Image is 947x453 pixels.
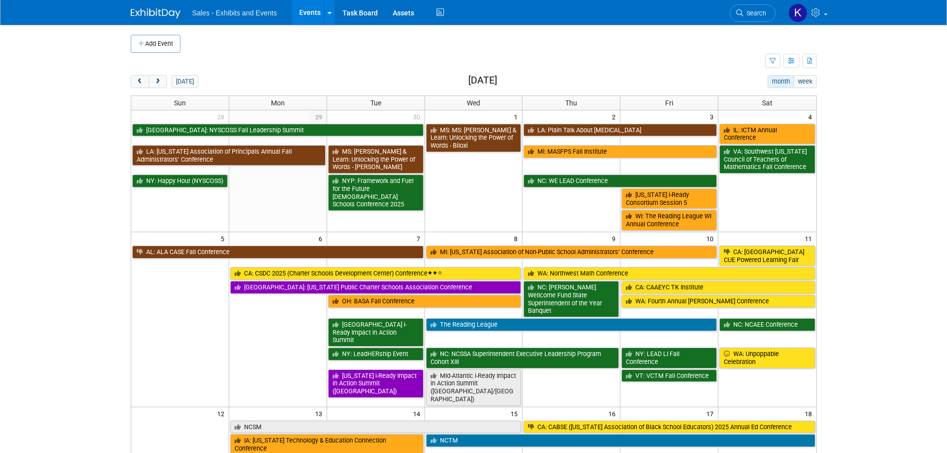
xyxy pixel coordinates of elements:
[174,99,186,107] span: Sun
[328,145,424,174] a: MS: [PERSON_NAME] & Learn: Unlocking the Power of Words - [PERSON_NAME]
[743,9,766,17] span: Search
[768,75,794,88] button: month
[426,124,521,152] a: MS: MS: [PERSON_NAME] & Learn: Unlocking the Power of Words - Biloxi
[310,110,327,123] span: 29
[621,295,815,308] a: WA: Fourth Annual [PERSON_NAME] Conference
[705,232,718,245] span: 10
[149,75,167,88] button: next
[523,281,619,317] a: NC: [PERSON_NAME] Wellcome Fund State Superintendent of the Year Banquet
[328,175,424,211] a: NYP: Framework and Fuel for the Future [DEMOGRAPHIC_DATA] Schools Conference 2025
[709,110,718,123] span: 3
[328,318,424,347] a: [GEOGRAPHIC_DATA] i-Ready Impact in Action Summit
[730,4,775,22] a: Search
[314,407,327,420] span: 13
[132,246,424,259] a: AL: ALA CASE Fall Conference
[426,318,717,331] a: The Reading League
[719,318,815,331] a: NC: NCAEE Conference
[412,110,425,123] span: 30
[426,246,717,259] a: MI: [US_STATE] Association of Non-Public School Administrators’ Conference
[762,99,773,107] span: Sat
[467,99,480,107] span: Wed
[621,210,717,230] a: WI: The Reading League WI Annual Conference
[328,348,424,361] a: NY: LeadHERship Event
[192,9,277,17] span: Sales - Exhibits and Events
[328,295,521,308] a: OH: BASA Fall Conference
[230,281,521,294] a: [GEOGRAPHIC_DATA]: [US_STATE] Public Charter Schools Association Conference
[370,99,381,107] span: Tue
[523,145,717,158] a: MI: MASFPS Fall Institute
[513,110,522,123] span: 1
[426,348,619,368] a: NC: NCSSA Superintendent Executive Leadership Program Cohort XIII
[611,110,620,123] span: 2
[788,3,807,22] img: Kara Haven
[216,407,229,420] span: 12
[328,369,424,398] a: [US_STATE] i-Ready Impact in Action Summit ([GEOGRAPHIC_DATA])
[523,124,717,137] a: LA: Plain Talk About [MEDICAL_DATA]
[719,246,815,266] a: CA: [GEOGRAPHIC_DATA] CUE Powered Learning Fair
[220,232,229,245] span: 5
[621,369,717,382] a: VT: VCTM Fall Conference
[523,267,815,280] a: WA: Northwest Math Conference
[804,407,816,420] span: 18
[318,232,327,245] span: 6
[510,407,522,420] span: 15
[665,99,673,107] span: Fri
[621,188,717,209] a: [US_STATE] i-Ready Consortium Session 5
[807,110,816,123] span: 4
[565,99,577,107] span: Thu
[804,232,816,245] span: 11
[132,145,326,166] a: LA: [US_STATE] Association of Principals Annual Fall Administrators’ Conference
[131,8,180,18] img: ExhibitDay
[271,99,285,107] span: Mon
[621,348,717,368] a: NY: LEAD LI Fall Conference
[513,232,522,245] span: 8
[523,421,815,434] a: CA: CABSE ([US_STATE] Association of Black School Educators) 2025 Annual Ed Conference
[793,75,816,88] button: week
[719,145,815,174] a: VA: Southwest [US_STATE] Council of Teachers of Mathematics Fall Conference
[416,232,425,245] span: 7
[230,421,521,434] a: NCSM
[131,35,180,53] button: Add Event
[523,175,717,187] a: NC: WE LEAD Conference
[468,75,497,86] h2: [DATE]
[607,407,620,420] span: 16
[705,407,718,420] span: 17
[412,407,425,420] span: 14
[132,124,424,137] a: [GEOGRAPHIC_DATA]: NYSCOSS Fall Leadership Summit
[719,124,815,144] a: IL: ICTM Annual Conference
[230,267,521,280] a: CA: CSDC 2025 (Charter Schools Development Center) Conference
[172,75,198,88] button: [DATE]
[621,281,815,294] a: CA: CAAEYC TK Institute
[426,434,815,447] a: NCTM
[719,348,815,368] a: WA: Unpoppable Celebration
[611,232,620,245] span: 9
[216,110,229,123] span: 28
[132,175,228,187] a: NY: Happy Hour (NYSCOSS)
[131,75,149,88] button: prev
[426,369,521,406] a: Mid-Atlantic i-Ready Impact in Action Summit ([GEOGRAPHIC_DATA]/[GEOGRAPHIC_DATA])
